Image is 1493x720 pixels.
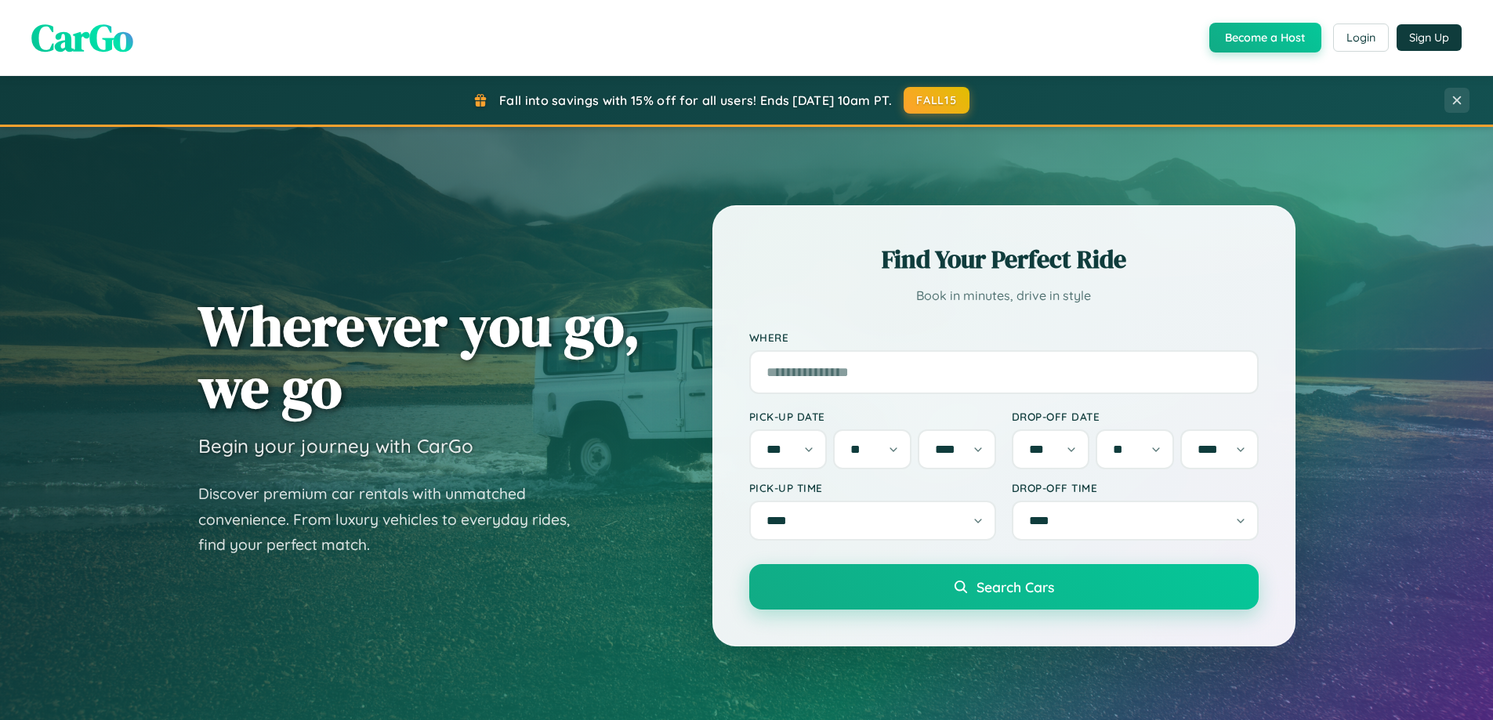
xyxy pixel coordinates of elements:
label: Where [749,331,1259,344]
h3: Begin your journey with CarGo [198,434,473,458]
label: Pick-up Time [749,481,996,494]
span: CarGo [31,12,133,63]
p: Discover premium car rentals with unmatched convenience. From luxury vehicles to everyday rides, ... [198,481,590,558]
label: Pick-up Date [749,410,996,423]
button: Search Cars [749,564,1259,610]
label: Drop-off Date [1012,410,1259,423]
span: Fall into savings with 15% off for all users! Ends [DATE] 10am PT. [499,92,892,108]
button: Become a Host [1209,23,1321,52]
p: Book in minutes, drive in style [749,284,1259,307]
button: Login [1333,24,1389,52]
h1: Wherever you go, we go [198,295,640,418]
button: Sign Up [1397,24,1462,51]
label: Drop-off Time [1012,481,1259,494]
h2: Find Your Perfect Ride [749,242,1259,277]
button: FALL15 [904,87,969,114]
span: Search Cars [977,578,1054,595]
